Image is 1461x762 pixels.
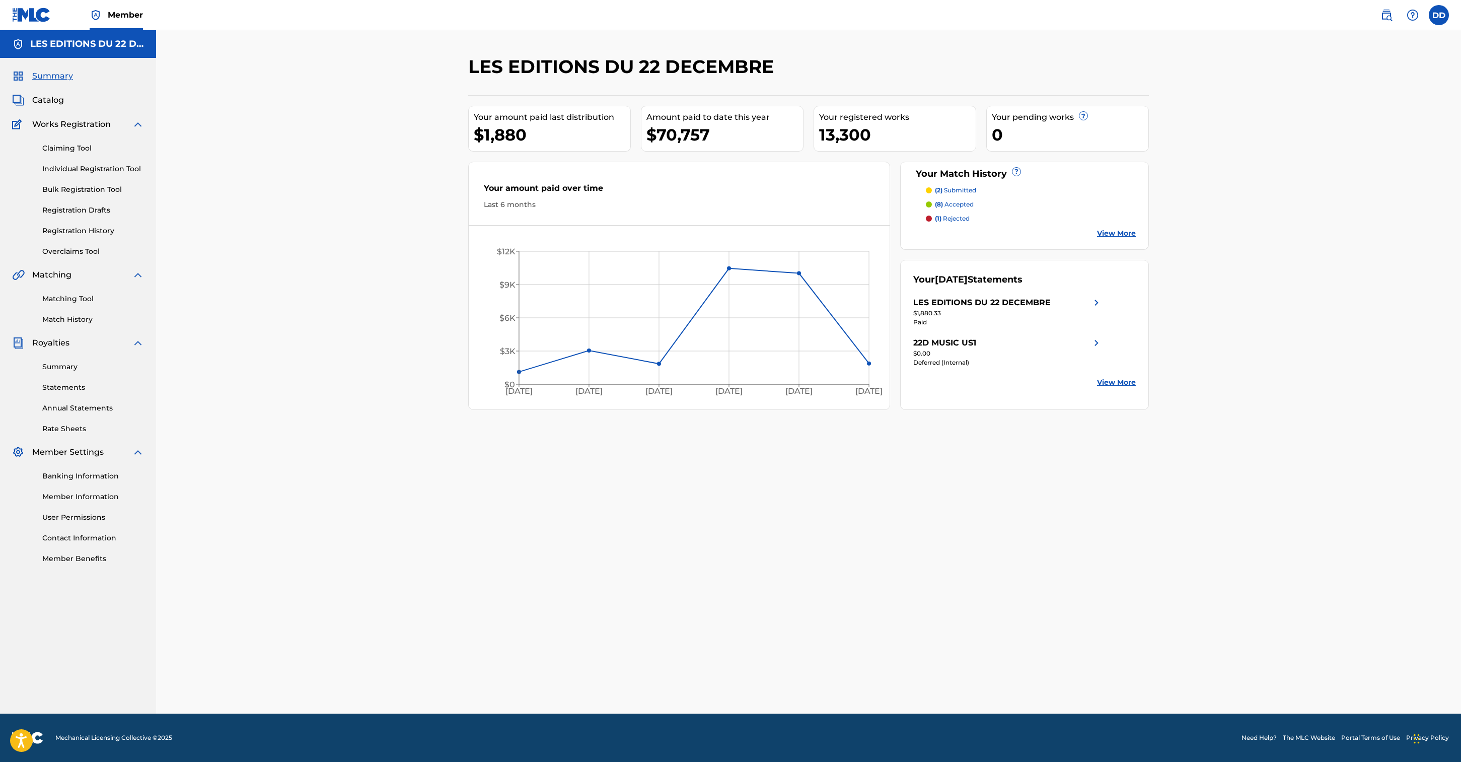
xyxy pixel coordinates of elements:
tspan: $12K [497,247,516,256]
span: Mechanical Licensing Collective © 2025 [55,733,172,742]
img: Top Rightsholder [90,9,102,21]
a: Match History [42,314,144,325]
img: expand [132,337,144,349]
tspan: $3K [500,347,516,356]
div: Your Statements [913,273,1022,287]
div: 13,300 [819,123,976,146]
img: help [1407,9,1419,21]
a: Matching Tool [42,294,144,304]
img: Matching [12,269,25,281]
a: LES EDITIONS DU 22 DECEMBREright chevron icon$1,880.33Paid [913,297,1103,327]
img: logo [12,732,43,744]
a: (1) rejected [926,214,1136,223]
a: Claiming Tool [42,143,144,154]
div: $70,757 [646,123,803,146]
iframe: Chat Widget [1411,714,1461,762]
span: ? [1079,112,1087,120]
iframe: Resource Center [1433,544,1461,626]
img: right chevron icon [1090,297,1103,309]
p: submitted [935,186,976,195]
div: $0.00 [913,349,1103,358]
tspan: $6K [499,313,516,323]
a: Public Search [1376,5,1397,25]
a: Annual Statements [42,403,144,413]
a: Member Benefits [42,553,144,564]
div: LES EDITIONS DU 22 DECEMBRE [913,297,1051,309]
img: Works Registration [12,118,25,130]
a: Member Information [42,492,144,502]
span: Works Registration [32,118,111,130]
a: Portal Terms of Use [1341,733,1400,742]
a: (8) accepted [926,200,1136,209]
a: SummarySummary [12,70,73,82]
tspan: $9K [499,280,516,290]
div: Deferred (Internal) [913,358,1103,367]
span: Catalog [32,94,64,106]
tspan: [DATE] [575,387,603,396]
tspan: $0 [504,380,515,389]
a: Contact Information [42,533,144,543]
p: accepted [935,200,974,209]
div: 22D MUSIC US1 [913,337,976,349]
tspan: [DATE] [715,387,743,396]
a: Rate Sheets [42,424,144,434]
a: View More [1097,228,1136,239]
span: (2) [935,186,942,194]
img: expand [132,269,144,281]
a: Summary [42,362,144,372]
a: CatalogCatalog [12,94,64,106]
a: Banking Information [42,471,144,481]
img: expand [132,118,144,130]
img: expand [132,446,144,458]
img: search [1380,9,1393,21]
a: User Permissions [42,512,144,523]
tspan: [DATE] [856,387,883,396]
div: User Menu [1429,5,1449,25]
span: Summary [32,70,73,82]
a: Bulk Registration Tool [42,184,144,195]
div: Amount paid to date this year [646,111,803,123]
span: ? [1012,168,1020,176]
div: Your amount paid over time [484,182,874,199]
a: Registration Drafts [42,205,144,216]
h2: LES EDITIONS DU 22 DECEMBRE [468,55,779,78]
div: Glisser [1414,724,1420,754]
div: $1,880.33 [913,309,1103,318]
p: rejected [935,214,970,223]
div: $1,880 [474,123,630,146]
a: View More [1097,377,1136,388]
div: Your pending works [992,111,1148,123]
div: Your amount paid last distribution [474,111,630,123]
img: right chevron icon [1090,337,1103,349]
span: (1) [935,215,941,222]
span: Member Settings [32,446,104,458]
a: Individual Registration Tool [42,164,144,174]
div: Last 6 months [484,199,874,210]
div: Paid [913,318,1103,327]
img: Catalog [12,94,24,106]
tspan: [DATE] [645,387,673,396]
tspan: [DATE] [505,387,533,396]
div: Your registered works [819,111,976,123]
img: Royalties [12,337,24,349]
a: The MLC Website [1283,733,1335,742]
div: Help [1403,5,1423,25]
h5: LES EDITIONS DU 22 DECEMBRE [30,38,144,50]
span: (8) [935,200,943,208]
span: Royalties [32,337,69,349]
div: Widget de chat [1411,714,1461,762]
a: 22D MUSIC US1right chevron icon$0.00Deferred (Internal) [913,337,1103,367]
span: Matching [32,269,71,281]
a: Overclaims Tool [42,246,144,257]
img: Summary [12,70,24,82]
a: Need Help? [1241,733,1277,742]
a: Registration History [42,226,144,236]
tspan: [DATE] [785,387,813,396]
a: (2) submitted [926,186,1136,195]
span: [DATE] [935,274,968,285]
img: MLC Logo [12,8,51,22]
span: Member [108,9,143,21]
div: 0 [992,123,1148,146]
div: Your Match History [913,167,1136,181]
img: Accounts [12,38,24,50]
